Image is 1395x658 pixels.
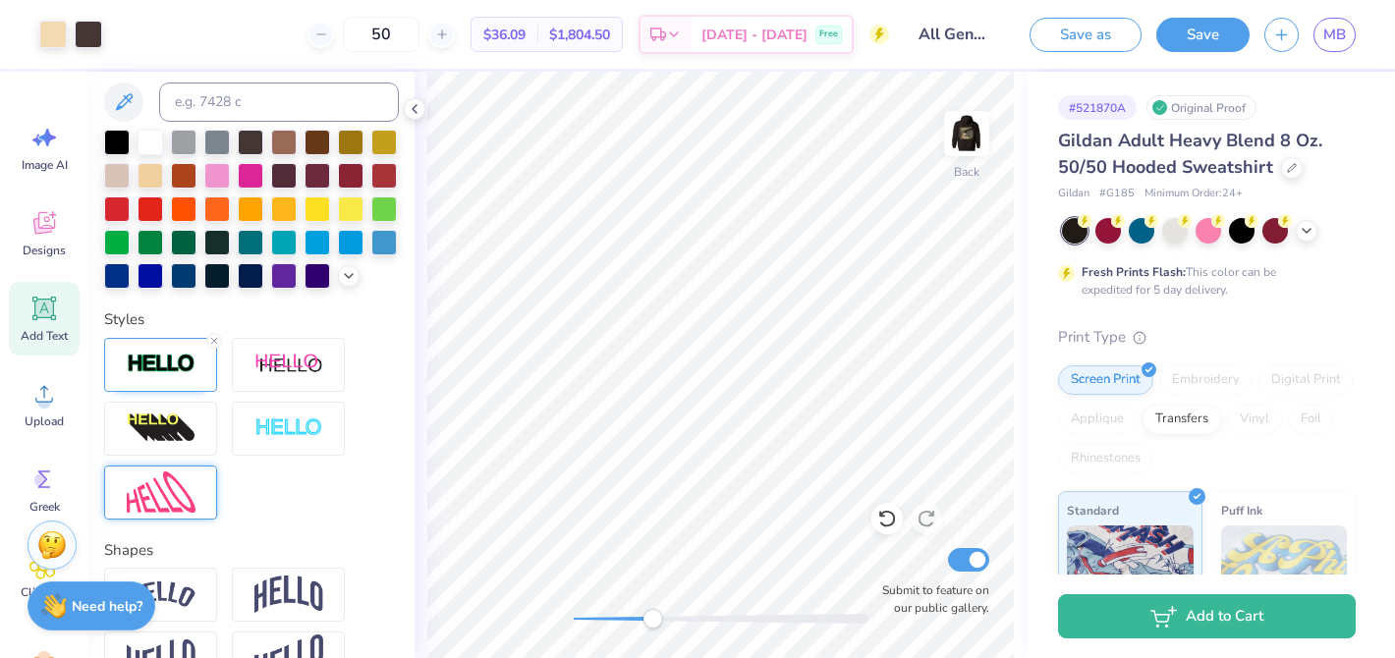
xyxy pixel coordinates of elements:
span: Gildan Adult Heavy Blend 8 Oz. 50/50 Hooded Sweatshirt [1058,129,1322,179]
img: Shadow [254,353,323,377]
span: Add Text [21,328,68,344]
div: Rhinestones [1058,444,1153,473]
span: [DATE] - [DATE] [701,25,808,45]
img: Puff Ink [1221,525,1348,624]
span: Gildan [1058,186,1089,202]
button: Add to Cart [1058,594,1356,638]
img: Free Distort [127,471,195,514]
div: This color can be expedited for 5 day delivery. [1082,263,1323,299]
label: Submit to feature on our public gallery. [871,581,989,617]
input: Untitled Design [904,15,1000,54]
img: Arch [254,576,323,613]
div: Digital Print [1258,365,1354,395]
img: Stroke [127,353,195,375]
img: Back [947,114,986,153]
img: Standard [1067,525,1194,624]
img: 3D Illusion [127,412,195,444]
span: MB [1323,24,1346,46]
div: Print Type [1058,326,1356,349]
button: Save [1156,18,1250,52]
span: Designs [23,243,66,258]
a: MB [1313,18,1356,52]
input: e.g. 7428 c [159,82,399,122]
strong: Fresh Prints Flash: [1082,264,1186,280]
span: # G185 [1099,186,1135,202]
span: Greek [29,499,60,515]
div: Original Proof [1146,95,1256,120]
span: Standard [1067,500,1119,521]
button: Save as [1030,18,1142,52]
div: Screen Print [1058,365,1153,395]
div: Accessibility label [642,609,662,629]
img: Arc [127,581,195,608]
span: Minimum Order: 24 + [1144,186,1243,202]
div: Back [954,163,979,181]
strong: Need help? [72,597,142,616]
div: Foil [1288,405,1334,434]
div: # 521870A [1058,95,1137,120]
div: Transfers [1143,405,1221,434]
div: Embroidery [1159,365,1253,395]
span: Clipart & logos [12,584,77,616]
div: Applique [1058,405,1137,434]
span: $36.09 [483,25,526,45]
div: Vinyl [1227,405,1282,434]
input: – – [343,17,419,52]
span: Puff Ink [1221,500,1262,521]
span: $1,804.50 [549,25,610,45]
img: Negative Space [254,417,323,440]
label: Styles [104,308,144,331]
span: Upload [25,413,64,429]
span: Free [819,27,838,41]
label: Shapes [104,539,153,562]
span: Image AI [22,157,68,173]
